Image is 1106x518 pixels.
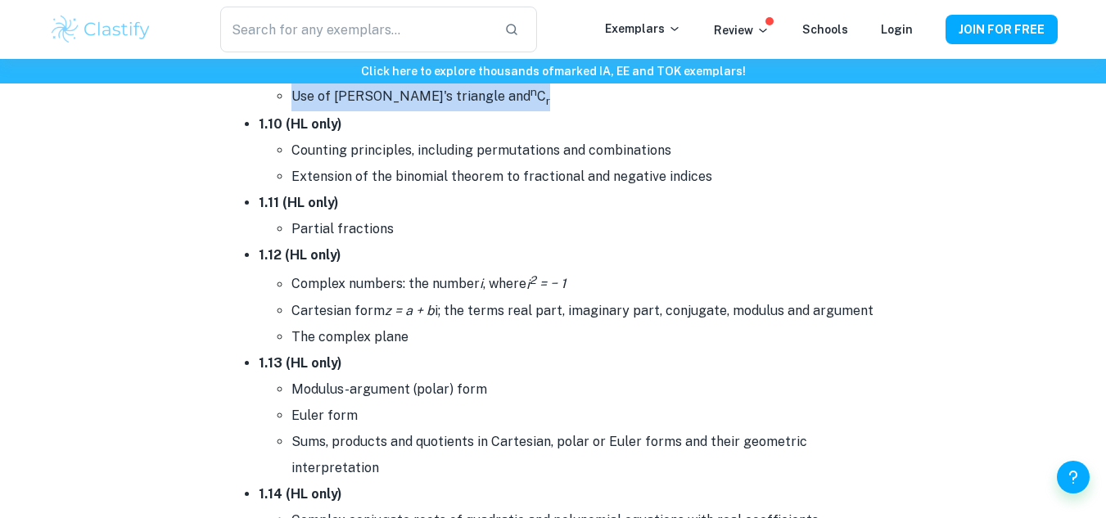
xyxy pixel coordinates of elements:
li: Partial fractions [291,216,881,242]
li: Euler form [291,403,881,429]
button: JOIN FOR FREE [946,15,1058,44]
a: Login [881,23,913,36]
li: Use of [PERSON_NAME]'s triangle and C [291,81,881,111]
i: i [480,277,483,292]
p: Review [714,21,770,39]
li: Counting principles, including permutations and combinations [291,137,881,164]
button: Help and Feedback [1057,461,1090,493]
i: = − 1 [539,277,567,292]
li: Modulus-argument (polar) form [291,376,881,403]
h6: Click here to explore thousands of marked IA, EE and TOK exemplars ! [3,62,1103,80]
i: i [526,277,536,292]
strong: 1.10 (HL only) [259,116,342,132]
li: Sums, products and quotients in Cartesian, polar or Euler forms and their geometric interpretation [291,429,881,481]
input: Search for any exemplars... [220,7,490,52]
strong: 1.12 (HL only) [259,247,341,263]
strong: 1.13 (HL only) [259,355,342,371]
strong: 1.11 (HL only) [259,195,339,210]
sub: r [546,94,550,107]
li: Extension of the binomial theorem to fractional and negative indices [291,164,881,190]
a: Schools [802,23,848,36]
li: Complex numbers: the number , where [291,268,881,297]
img: Clastify logo [49,13,153,46]
li: The complex plane [291,324,881,350]
p: Exemplars [605,20,681,38]
li: Cartesian form i; the terms real part, imaginary part, conjugate, modulus and argument [291,298,881,324]
sup: 2 [530,273,536,286]
strong: 1.14 (HL only) [259,486,342,502]
sup: n [530,85,537,98]
i: z = a + b [385,303,435,318]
